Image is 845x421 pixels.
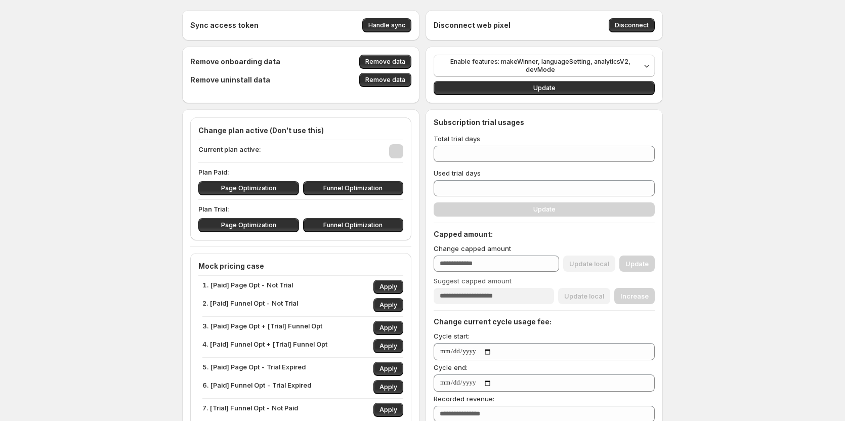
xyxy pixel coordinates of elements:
button: Page Optimization [198,181,299,195]
span: Update [533,84,556,92]
button: Apply [373,321,403,335]
button: Page Optimization [198,218,299,232]
h4: Change current cycle usage fee: [434,317,655,327]
h4: Remove uninstall data [190,75,270,85]
span: Change capped amount [434,244,511,252]
h4: Remove onboarding data [190,57,280,67]
h4: Mock pricing case [198,261,403,271]
button: Funnel Optimization [303,181,404,195]
span: Remove data [365,58,405,66]
span: Enable features: makeWinner, languageSetting, analyticsV2, devMode [440,58,641,74]
button: Apply [373,280,403,294]
p: 1. [Paid] Page Opt - Not Trial [202,280,293,294]
button: Enable features: makeWinner, languageSetting, analyticsV2, devMode [434,55,655,77]
span: Page Optimization [221,184,276,192]
h4: Capped amount: [434,229,655,239]
span: Apply [379,283,397,291]
button: Apply [373,362,403,376]
h4: Disconnect web pixel [434,20,511,30]
p: 6. [Paid] Funnel Opt - Trial Expired [202,380,311,394]
span: Disconnect [615,21,649,29]
p: 5. [Paid] Page Opt - Trial Expired [202,362,306,376]
button: Update [434,81,655,95]
button: Remove data [359,55,411,69]
button: Apply [373,339,403,353]
button: Apply [373,298,403,312]
span: Handle sync [368,21,405,29]
button: Funnel Optimization [303,218,404,232]
p: 2. [Paid] Funnel Opt - Not Trial [202,298,298,312]
span: Total trial days [434,135,480,143]
span: Apply [379,301,397,309]
span: Apply [379,342,397,350]
span: Funnel Optimization [323,221,383,229]
span: Suggest capped amount [434,277,512,285]
span: Funnel Optimization [323,184,383,192]
span: Cycle start: [434,332,470,340]
span: Page Optimization [221,221,276,229]
p: Plan Trial: [198,204,403,214]
h4: Change plan active (Don't use this) [198,125,403,136]
p: 7. [Trial] Funnel Opt - Not Paid [202,403,298,417]
p: 3. [Paid] Page Opt + [Trial] Funnel Opt [202,321,322,335]
span: Apply [379,324,397,332]
span: Recorded revenue: [434,395,494,403]
h4: Sync access token [190,20,259,30]
span: Apply [379,406,397,414]
span: Apply [379,365,397,373]
button: Handle sync [362,18,411,32]
span: Used trial days [434,169,481,177]
button: Disconnect [609,18,655,32]
button: Remove data [359,73,411,87]
span: Cycle end: [434,363,468,371]
button: Apply [373,380,403,394]
button: Apply [373,403,403,417]
span: Apply [379,383,397,391]
p: 4. [Paid] Funnel Opt + [Trial] Funnel Opt [202,339,327,353]
p: Plan Paid: [198,167,403,177]
span: Remove data [365,76,405,84]
h4: Subscription trial usages [434,117,524,128]
p: Current plan active: [198,144,261,158]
